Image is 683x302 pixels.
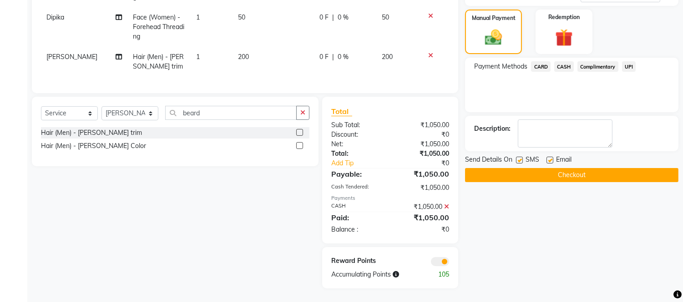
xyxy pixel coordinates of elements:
[165,106,297,120] input: Search or Scan
[622,61,636,72] span: UPI
[577,61,618,72] span: Complimentary
[465,168,678,182] button: Checkout
[46,13,64,21] span: Dipika
[556,155,572,166] span: Email
[338,13,349,22] span: 0 %
[46,53,97,61] span: [PERSON_NAME]
[382,13,390,21] span: 50
[390,168,456,179] div: ₹1,050.00
[196,53,200,61] span: 1
[332,13,334,22] span: |
[390,130,456,139] div: ₹0
[238,53,249,61] span: 200
[319,52,329,62] span: 0 F
[133,13,185,40] span: Face (Women) - Forehead Threading
[324,225,390,234] div: Balance :
[390,149,456,158] div: ₹1,050.00
[324,183,390,193] div: Cash Tendered:
[382,53,393,61] span: 200
[423,270,456,279] div: 105
[324,212,390,223] div: Paid:
[331,194,449,202] div: Payments
[319,13,329,22] span: 0 F
[324,149,390,158] div: Total:
[390,212,456,223] div: ₹1,050.00
[196,13,200,21] span: 1
[390,202,456,212] div: ₹1,050.00
[390,225,456,234] div: ₹0
[548,13,580,21] label: Redemption
[324,270,423,279] div: Accumulating Points
[401,158,456,168] div: ₹0
[324,168,390,179] div: Payable:
[324,256,390,266] div: Reward Points
[390,139,456,149] div: ₹1,050.00
[480,28,507,47] img: _cash.svg
[474,124,511,134] div: Description:
[324,120,390,130] div: Sub Total:
[465,155,512,166] span: Send Details On
[324,139,390,149] div: Net:
[133,53,184,70] span: Hair (Men) - [PERSON_NAME] trim
[338,52,349,62] span: 0 %
[526,155,539,166] span: SMS
[324,130,390,139] div: Discount:
[331,107,352,116] span: Total
[550,27,578,49] img: _gift.svg
[41,141,146,151] div: Hair (Men) - [PERSON_NAME] Color
[332,52,334,62] span: |
[390,183,456,193] div: ₹1,050.00
[390,120,456,130] div: ₹1,050.00
[531,61,551,72] span: CARD
[324,202,390,212] div: CASH
[554,61,574,72] span: CASH
[238,13,245,21] span: 50
[472,14,516,22] label: Manual Payment
[324,158,401,168] a: Add Tip
[474,62,527,71] span: Payment Methods
[41,128,142,138] div: Hair (Men) - [PERSON_NAME] trim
